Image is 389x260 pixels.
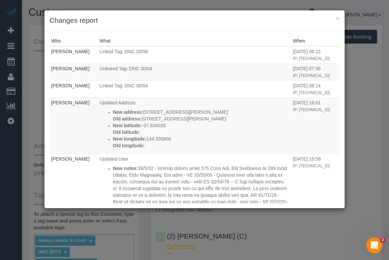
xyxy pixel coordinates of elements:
[113,129,140,135] strong: Old latitude:
[293,107,330,112] small: IP: [TECHNICAL_ID]
[49,36,98,46] th: Who
[51,156,90,162] a: [PERSON_NAME]
[113,166,138,171] strong: New notes:
[113,136,146,142] strong: New longitude:
[113,143,145,148] strong: Old longitude:
[98,63,291,80] td: What
[113,123,142,128] strong: New latitude:
[100,49,148,54] span: Linked Tag: DNC 20/08
[51,83,90,88] a: [PERSON_NAME]
[49,80,98,97] td: Who
[293,90,330,95] small: IP: [TECHNICAL_ID]
[98,80,291,97] td: What
[49,15,340,25] h3: Changes report
[291,63,340,80] td: When
[113,136,290,142] p: 144.935806
[291,97,340,154] td: When
[100,100,135,105] span: Updated Address
[336,15,340,22] button: ×
[98,46,291,63] td: What
[49,46,98,63] td: Who
[51,66,90,71] a: [PERSON_NAME]
[291,46,340,63] td: When
[51,100,90,105] a: [PERSON_NAME]
[49,97,98,154] td: Who
[293,164,330,168] small: IP: [TECHNICAL_ID]
[113,115,290,122] p: [STREET_ADDRESS][PERSON_NAME]
[98,97,291,154] td: What
[98,36,291,46] th: What
[291,80,340,97] td: When
[113,116,142,121] strong: Old address:
[366,237,382,253] iframe: Intercom live chat
[44,10,345,208] sui-modal: Changes report
[293,73,330,78] small: IP: [TECHNICAL_ID]
[380,237,385,243] span: 2
[100,66,152,71] span: Unlinked Tag: DNC 30/04
[113,109,143,115] strong: New address:
[51,49,90,54] a: [PERSON_NAME]
[100,83,148,88] span: Linked Tag: DNC 30/04
[113,122,290,129] p: -37.834026
[100,156,128,162] span: Updated User
[293,56,330,61] small: IP: [TECHNICAL_ID]
[291,36,340,46] th: When
[113,109,290,115] p: [STREET_ADDRESS][PERSON_NAME]
[49,63,98,80] td: Who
